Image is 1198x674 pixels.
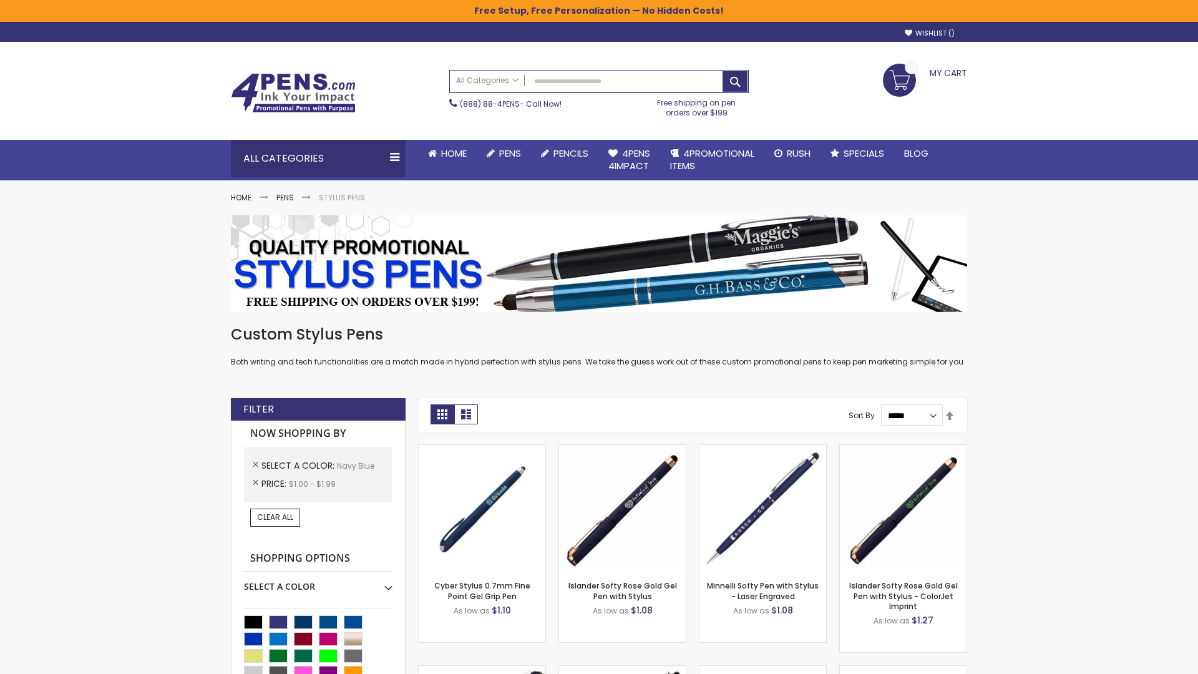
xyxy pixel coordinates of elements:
span: As low as [593,605,629,616]
a: Minnelli Softy Pen with Stylus - Laser Engraved [707,580,819,601]
a: Pens [276,192,294,203]
a: (888) 88-4PENS [460,99,520,109]
div: Select A Color [244,572,392,593]
strong: Shopping Options [244,545,392,572]
span: Navy Blue [337,461,374,471]
img: Islander Softy Rose Gold Gel Pen with Stylus - ColorJet Imprint-Navy Blue [840,445,967,572]
a: Home [418,140,477,167]
span: Select A Color [261,459,337,472]
label: Sort By [849,410,875,421]
img: Cyber Stylus 0.7mm Fine Point Gel Grip Pen-Navy Blue [419,445,545,572]
span: - Call Now! [460,99,562,109]
a: 4PROMOTIONALITEMS [660,140,764,180]
a: Blog [894,140,938,167]
span: Clear All [257,512,293,522]
a: Cyber Stylus 0.7mm Fine Point Gel Grip Pen-Navy Blue [419,444,545,455]
span: 4Pens 4impact [608,147,650,172]
a: Clear All [250,509,300,526]
h1: Custom Stylus Pens [231,325,967,344]
span: All Categories [456,76,519,85]
img: Stylus Pens [231,215,967,312]
strong: Stylus Pens [319,192,365,203]
span: Home [441,147,467,160]
strong: Filter [243,403,274,416]
a: Wishlist [905,29,955,38]
a: 4Pens4impact [598,140,660,180]
span: $1.10 [492,604,511,617]
a: Cyber Stylus 0.7mm Fine Point Gel Grip Pen [434,580,530,601]
a: Pencils [531,140,598,167]
span: $1.00 - $1.99 [289,479,336,489]
span: Specials [844,147,884,160]
div: Both writing and tech functionalities are a match made in hybrid perfection with stylus pens. We ... [231,325,967,368]
a: Home [231,192,251,203]
img: Islander Softy Rose Gold Gel Pen with Stylus-Navy Blue [559,445,686,572]
a: Specials [821,140,894,167]
a: Islander Softy Rose Gold Gel Pen with Stylus [568,580,677,601]
div: Free shipping on pen orders over $199 [645,93,749,118]
span: Rush [787,147,811,160]
a: All Categories [450,71,525,91]
a: Islander Softy Rose Gold Gel Pen with Stylus - ColorJet Imprint [849,580,958,611]
a: Rush [764,140,821,167]
span: Pens [499,147,521,160]
span: Price [261,477,289,490]
strong: Now Shopping by [244,421,392,447]
img: 4Pens Custom Pens and Promotional Products [231,73,356,113]
span: Pencils [553,147,588,160]
span: Blog [904,147,928,160]
img: Minnelli Softy Pen with Stylus - Laser Engraved-Navy Blue [699,445,826,572]
a: Islander Softy Rose Gold Gel Pen with Stylus - ColorJet Imprint-Navy Blue [840,444,967,455]
span: 4PROMOTIONAL ITEMS [670,147,754,172]
span: As low as [454,605,490,616]
span: As low as [733,605,769,616]
strong: Grid [431,404,454,424]
span: As low as [874,615,910,626]
a: Pens [477,140,531,167]
a: Islander Softy Rose Gold Gel Pen with Stylus-Navy Blue [559,444,686,455]
span: $1.08 [771,604,793,617]
span: $1.27 [912,614,933,627]
div: All Categories [231,140,406,177]
span: $1.08 [631,604,653,617]
a: Minnelli Softy Pen with Stylus - Laser Engraved-Navy Blue [699,444,826,455]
